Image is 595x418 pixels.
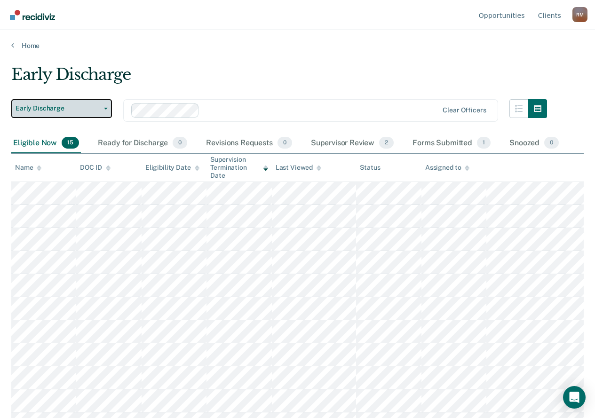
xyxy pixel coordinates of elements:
div: Revisions Requests0 [204,133,294,154]
div: Name [15,164,41,172]
div: R M [572,7,587,22]
div: Supervision Termination Date [210,156,268,179]
img: Recidiviz [10,10,55,20]
div: Open Intercom Messenger [563,386,586,409]
span: 2 [379,137,394,149]
span: 0 [173,137,187,149]
div: Supervisor Review2 [309,133,396,154]
span: Early Discharge [16,104,100,112]
div: DOC ID [80,164,110,172]
button: Profile dropdown button [572,7,587,22]
div: Forms Submitted1 [411,133,492,154]
div: Clear officers [443,106,486,114]
span: 15 [62,137,79,149]
div: Eligibility Date [145,164,199,172]
span: 0 [278,137,292,149]
div: Status [360,164,380,172]
div: Last Viewed [276,164,321,172]
span: 0 [544,137,559,149]
span: 1 [477,137,491,149]
a: Home [11,41,584,50]
div: Eligible Now15 [11,133,81,154]
div: Snoozed0 [508,133,561,154]
div: Ready for Discharge0 [96,133,189,154]
button: Early Discharge [11,99,112,118]
div: Assigned to [425,164,469,172]
div: Early Discharge [11,65,547,92]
